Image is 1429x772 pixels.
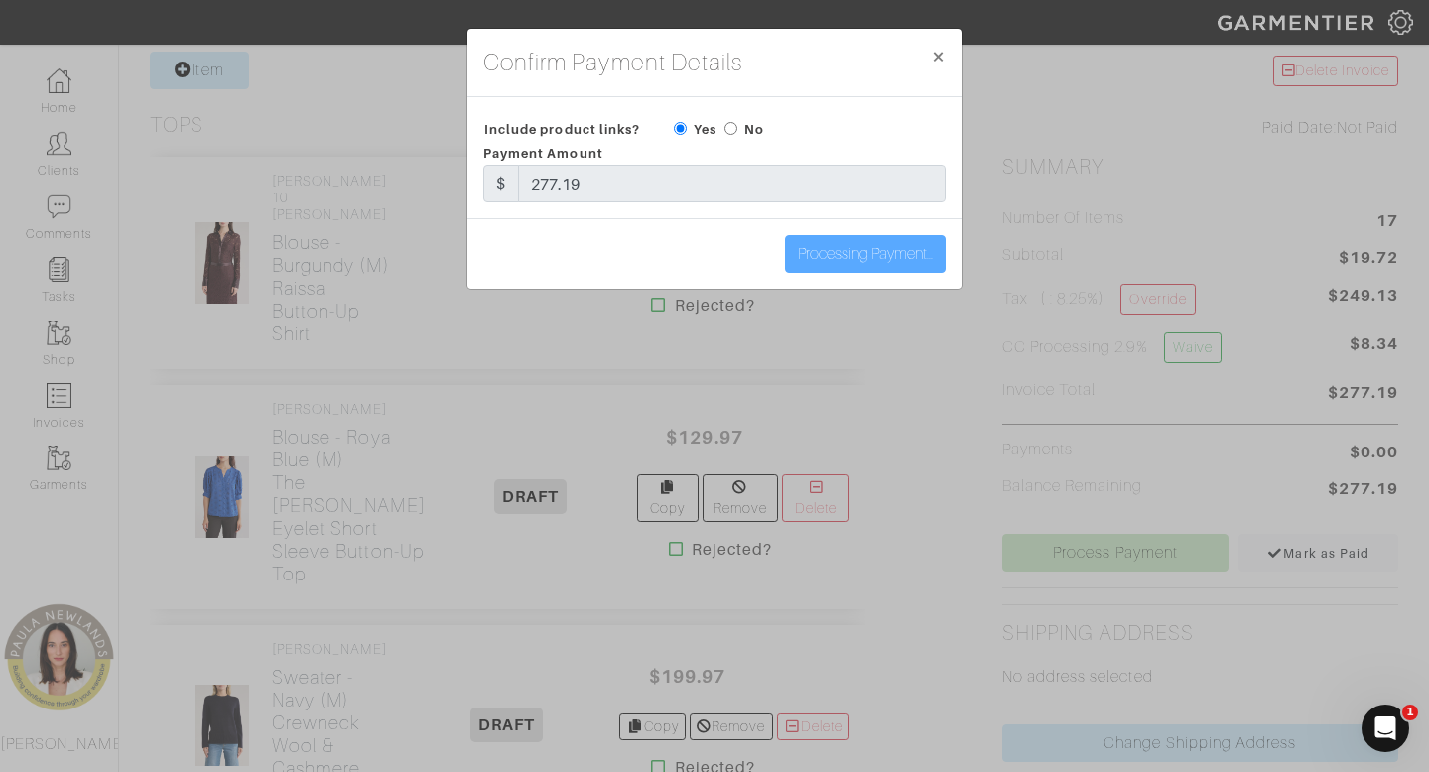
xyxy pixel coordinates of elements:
h4: Confirm Payment Details [483,45,742,80]
label: Yes [694,120,716,139]
input: Processing Payment... [785,235,946,273]
span: 1 [1402,705,1418,720]
label: No [744,120,764,139]
iframe: Intercom live chat [1362,705,1409,752]
span: Include product links? [484,115,640,144]
span: × [931,43,946,69]
div: $ [483,165,519,202]
span: Payment Amount [483,146,603,161]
